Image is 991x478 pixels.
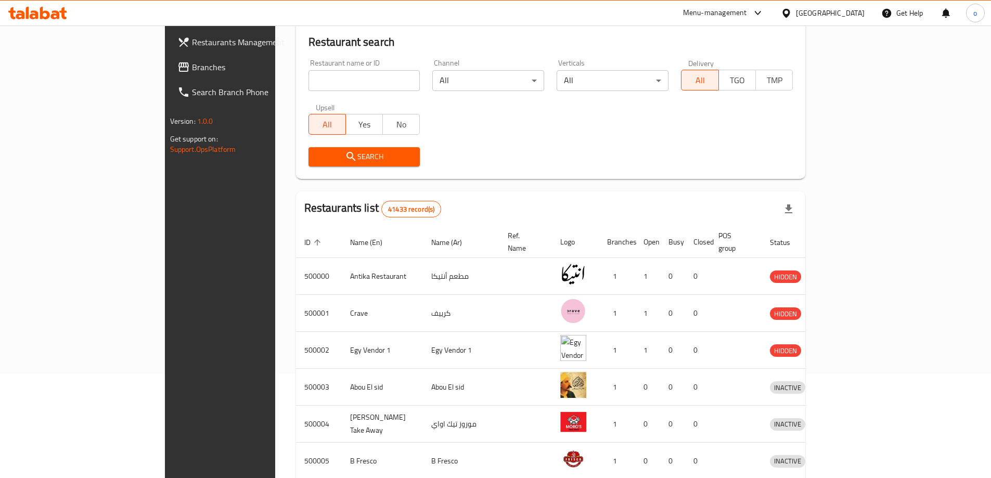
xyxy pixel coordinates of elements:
[770,308,801,320] span: HIDDEN
[685,258,710,295] td: 0
[770,382,805,394] span: INACTIVE
[169,80,330,105] a: Search Branch Phone
[599,406,635,443] td: 1
[308,147,420,166] button: Search
[770,270,801,283] div: HIDDEN
[170,114,196,128] span: Version:
[304,236,324,249] span: ID
[423,369,499,406] td: Abou El sid
[660,258,685,295] td: 0
[685,332,710,369] td: 0
[770,455,805,468] div: INACTIVE
[560,335,586,361] img: Egy Vendor 1
[342,295,423,332] td: Crave
[381,201,441,217] div: Total records count
[770,344,801,357] div: HIDDEN
[432,70,544,91] div: All
[599,226,635,258] th: Branches
[635,226,660,258] th: Open
[342,258,423,295] td: Antika Restaurant
[635,332,660,369] td: 1
[683,7,747,19] div: Menu-management
[192,61,322,73] span: Branches
[197,114,213,128] span: 1.0.0
[423,258,499,295] td: مطعم أنتيكا
[770,381,805,394] div: INACTIVE
[342,369,423,406] td: Abou El sid
[382,114,420,135] button: No
[560,446,586,472] img: B Fresco
[770,418,805,430] span: INACTIVE
[382,204,441,214] span: 41433 record(s)
[770,345,801,357] span: HIDDEN
[170,143,236,156] a: Support.OpsPlatform
[192,36,322,48] span: Restaurants Management
[387,117,416,132] span: No
[313,117,342,132] span: All
[308,34,793,50] h2: Restaurant search
[350,236,396,249] span: Name (En)
[508,229,539,254] span: Ref. Name
[599,332,635,369] td: 1
[660,332,685,369] td: 0
[796,7,865,19] div: [GEOGRAPHIC_DATA]
[685,369,710,406] td: 0
[317,150,412,163] span: Search
[685,295,710,332] td: 0
[760,73,789,88] span: TMP
[776,197,801,222] div: Export file
[316,104,335,111] label: Upsell
[431,236,475,249] span: Name (Ar)
[718,229,749,254] span: POS group
[560,261,586,287] img: Antika Restaurant
[308,70,420,91] input: Search for restaurant name or ID..
[685,226,710,258] th: Closed
[755,70,793,91] button: TMP
[599,258,635,295] td: 1
[681,70,718,91] button: All
[423,406,499,443] td: موروز تيك اواي
[192,86,322,98] span: Search Branch Phone
[560,372,586,398] img: Abou El sid
[560,298,586,324] img: Crave
[770,271,801,283] span: HIDDEN
[308,114,346,135] button: All
[770,418,805,431] div: INACTIVE
[169,55,330,80] a: Branches
[688,59,714,67] label: Delivery
[423,295,499,332] td: كرييف
[686,73,714,88] span: All
[423,332,499,369] td: Egy Vendor 1
[723,73,752,88] span: TGO
[660,406,685,443] td: 0
[685,406,710,443] td: 0
[718,70,756,91] button: TGO
[342,332,423,369] td: Egy Vendor 1
[973,7,977,19] span: o
[169,30,330,55] a: Restaurants Management
[599,295,635,332] td: 1
[560,409,586,435] img: Moro's Take Away
[660,369,685,406] td: 0
[304,200,442,217] h2: Restaurants list
[770,307,801,320] div: HIDDEN
[557,70,668,91] div: All
[170,132,218,146] span: Get support on:
[635,295,660,332] td: 1
[350,117,379,132] span: Yes
[770,455,805,467] span: INACTIVE
[770,236,804,249] span: Status
[599,369,635,406] td: 1
[345,114,383,135] button: Yes
[660,295,685,332] td: 0
[635,369,660,406] td: 0
[552,226,599,258] th: Logo
[342,406,423,443] td: [PERSON_NAME] Take Away
[660,226,685,258] th: Busy
[635,406,660,443] td: 0
[635,258,660,295] td: 1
